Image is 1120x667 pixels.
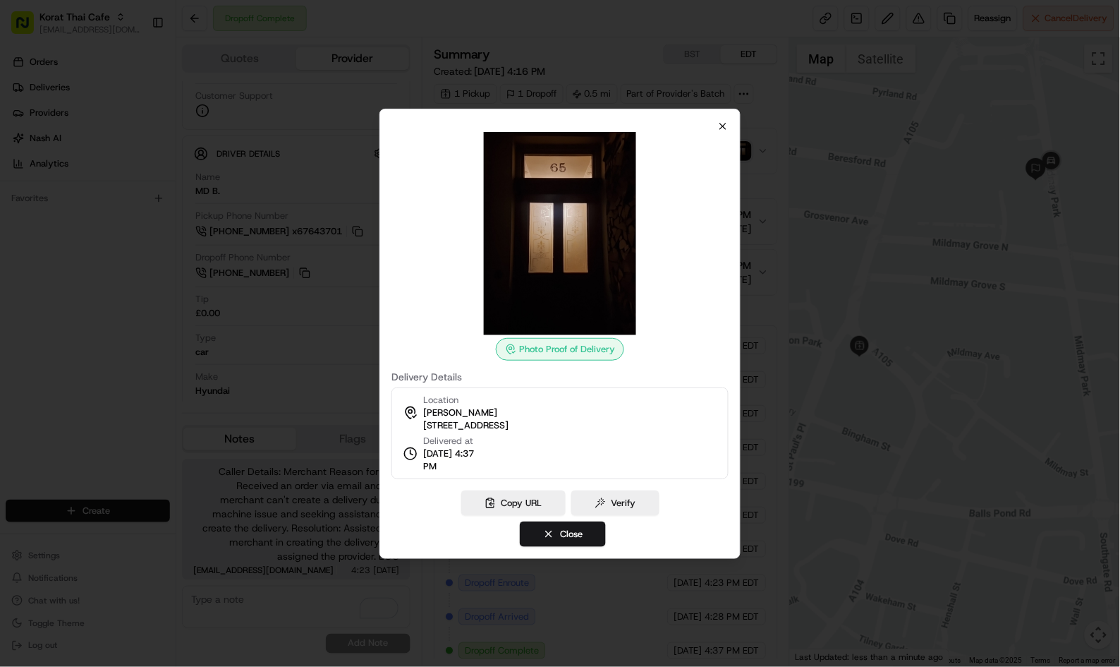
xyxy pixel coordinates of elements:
div: We're available if you need us! [48,149,178,160]
span: [STREET_ADDRESS] [423,419,509,432]
button: Verify [571,491,659,516]
span: [DATE] 4:37 PM [423,447,488,473]
span: Location [423,394,458,407]
span: Knowledge Base [28,205,108,219]
div: 📗 [14,206,25,217]
button: Copy URL [461,491,566,516]
img: Nash [14,14,42,42]
img: photo_proof_of_delivery image [458,132,662,335]
a: Powered byPylon [99,239,171,250]
label: Delivery Details [391,372,729,382]
span: [PERSON_NAME] [423,407,497,419]
div: 💻 [119,206,130,217]
button: Close [520,522,606,547]
span: API Documentation [133,205,226,219]
div: Start new chat [48,135,231,149]
input: Clear [37,91,233,106]
a: 💻API Documentation [114,199,232,224]
img: 1736555255976-a54dd68f-1ca7-489b-9aae-adbdc363a1c4 [14,135,39,160]
a: 📗Knowledge Base [8,199,114,224]
span: Delivered at [423,435,488,447]
span: Pylon [140,239,171,250]
button: Start new chat [240,139,257,156]
p: Welcome 👋 [14,56,257,79]
div: Photo Proof of Delivery [496,338,624,361]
